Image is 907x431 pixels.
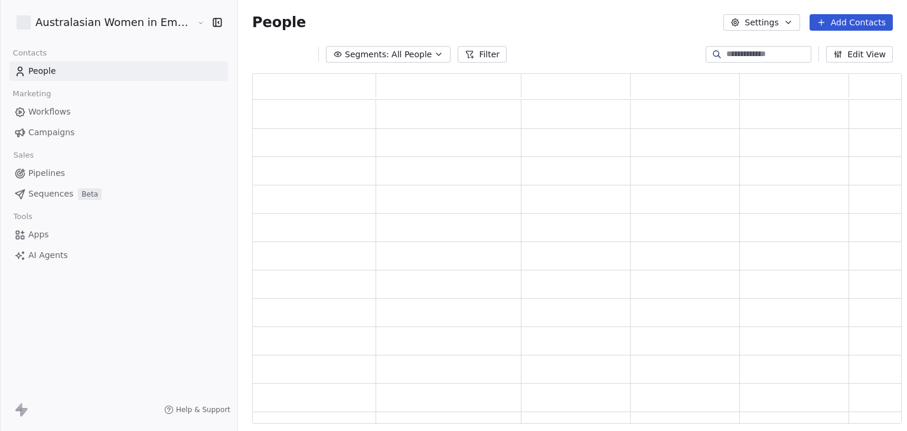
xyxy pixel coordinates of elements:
[78,188,102,200] span: Beta
[28,228,49,241] span: Apps
[28,106,71,118] span: Workflows
[8,85,56,103] span: Marketing
[9,246,228,265] a: AI Agents
[28,167,65,179] span: Pipelines
[164,405,230,414] a: Help & Support
[826,46,893,63] button: Edit View
[458,46,507,63] button: Filter
[810,14,893,31] button: Add Contacts
[28,188,73,200] span: Sequences
[9,225,228,244] a: Apps
[9,123,228,142] a: Campaigns
[391,48,432,61] span: All People
[9,61,228,81] a: People
[28,249,68,262] span: AI Agents
[14,12,188,32] button: Australasian Women in Emergencies Network
[9,164,228,183] a: Pipelines
[723,14,800,31] button: Settings
[28,126,74,139] span: Campaigns
[9,184,228,204] a: SequencesBeta
[28,65,56,77] span: People
[8,44,52,62] span: Contacts
[35,15,194,30] span: Australasian Women in Emergencies Network
[176,405,230,414] span: Help & Support
[8,146,39,164] span: Sales
[9,102,228,122] a: Workflows
[252,14,306,31] span: People
[345,48,389,61] span: Segments:
[8,208,37,226] span: Tools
